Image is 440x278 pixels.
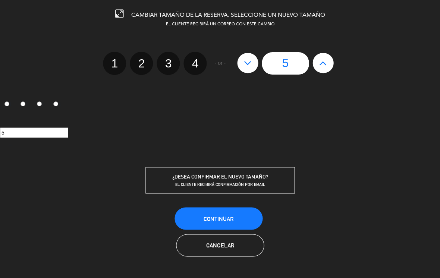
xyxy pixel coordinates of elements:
span: Cancelar [206,242,234,248]
span: ¿DESEA CONFIRMAR EL NUEVO TAMAÑO? [172,174,268,180]
input: 4 [53,101,58,106]
button: Cancelar [176,234,264,256]
span: CAMBIAR TAMAÑO DE LA RESERVA. SELECCIONE UN NUEVO TAMAÑO [131,12,325,18]
span: EL CLIENTE RECIBIRÁ UN CORREO CON ESTE CAMBIO [166,22,274,26]
span: EL CLIENTE RECIBIRÁ CONFIRMACIÓN POR EMAIL [175,182,265,187]
input: 1 [4,101,9,106]
label: 3 [33,98,49,111]
label: 3 [157,52,180,75]
span: - or - [214,59,226,67]
button: Continuar [175,207,263,230]
label: 4 [183,52,207,75]
label: 2 [16,98,33,111]
label: 1 [103,52,126,75]
label: 4 [49,98,65,111]
input: 3 [37,101,42,106]
span: Continuar [204,215,233,222]
input: 2 [21,101,25,106]
label: 2 [130,52,153,75]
